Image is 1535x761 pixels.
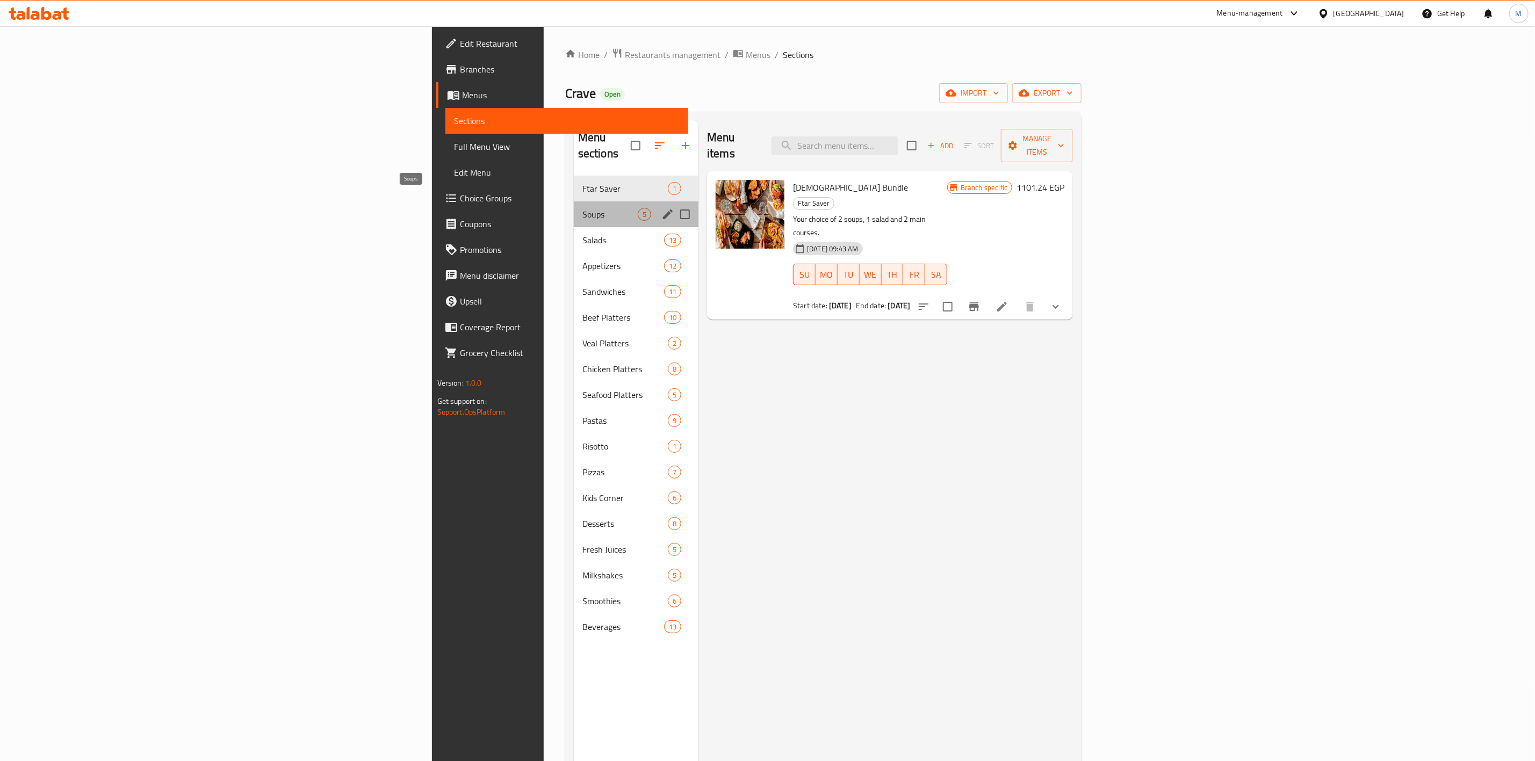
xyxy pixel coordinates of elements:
[574,171,698,644] nav: Menu sections
[886,267,899,282] span: TH
[582,517,668,530] div: Desserts
[665,622,681,632] span: 13
[664,234,681,247] div: items
[582,337,668,350] span: Veal Platters
[668,519,681,529] span: 8
[574,485,698,511] div: Kids Corner6
[437,405,506,419] a: Support.OpsPlatform
[582,208,638,221] span: Soups
[668,493,681,503] span: 6
[668,416,681,426] span: 9
[925,264,947,285] button: SA
[716,180,784,249] img: Iftar Bundle
[582,311,664,324] span: Beef Platters
[436,288,688,314] a: Upsell
[793,197,834,210] div: Ftar Saver
[460,243,680,256] span: Promotions
[939,83,1008,103] button: import
[582,491,668,504] span: Kids Corner
[624,134,647,157] span: Select all sections
[582,363,668,375] div: Chicken Platters
[665,235,681,245] span: 13
[574,176,698,201] div: Ftar Saver1
[838,264,860,285] button: TU
[668,466,681,479] div: items
[454,140,680,153] span: Full Menu View
[668,363,681,375] div: items
[1334,8,1404,19] div: [GEOGRAPHIC_DATA]
[888,299,911,313] b: [DATE]
[582,182,668,195] span: Ftar Saver
[1001,129,1073,162] button: Manage items
[668,543,681,556] div: items
[445,134,688,160] a: Full Menu View
[460,218,680,230] span: Coupons
[665,261,681,271] span: 12
[665,287,681,297] span: 11
[1012,83,1082,103] button: export
[582,543,668,556] div: Fresh Juices
[668,182,681,195] div: items
[668,338,681,349] span: 2
[574,279,698,305] div: Sandwiches11
[911,294,936,320] button: sort-choices
[582,569,668,582] span: Milkshakes
[462,89,680,102] span: Menus
[929,267,943,282] span: SA
[436,263,688,288] a: Menu disclaimer
[582,620,664,633] span: Beverages
[996,300,1008,313] a: Edit menu item
[582,466,668,479] span: Pizzas
[574,253,698,279] div: Appetizers12
[436,185,688,211] a: Choice Groups
[574,433,698,459] div: Risotto1
[574,330,698,356] div: Veal Platters2
[668,570,681,581] span: 5
[454,114,680,127] span: Sections
[725,48,729,61] li: /
[673,133,698,158] button: Add section
[957,137,1001,154] span: Select section first
[793,264,816,285] button: SU
[664,259,681,272] div: items
[664,311,681,324] div: items
[1049,300,1062,313] svg: Show Choices
[900,134,923,157] span: Select section
[574,408,698,433] div: Pastas9
[856,299,886,313] span: End date:
[816,264,838,285] button: MO
[864,267,877,282] span: WE
[582,595,668,607] div: Smoothies
[1010,132,1064,159] span: Manage items
[660,206,676,222] button: edit
[582,414,668,427] div: Pastas
[1021,86,1073,100] span: export
[668,467,681,477] span: 7
[436,31,688,56] a: Edit Restaurant
[733,48,770,62] a: Menus
[638,208,651,221] div: items
[574,562,698,588] div: Milkshakes5
[1017,180,1064,195] h6: 1101.24 EGP
[668,517,681,530] div: items
[582,234,664,247] span: Salads
[460,192,680,205] span: Choice Groups
[460,321,680,334] span: Coverage Report
[882,264,904,285] button: TH
[574,537,698,562] div: Fresh Juices5
[460,295,680,308] span: Upsell
[574,459,698,485] div: Pizzas7
[1516,8,1522,19] span: M
[746,48,770,61] span: Menus
[668,440,681,453] div: items
[707,129,759,162] h2: Menu items
[668,388,681,401] div: items
[668,595,681,607] div: items
[574,614,698,640] div: Beverages13
[842,267,855,282] span: TU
